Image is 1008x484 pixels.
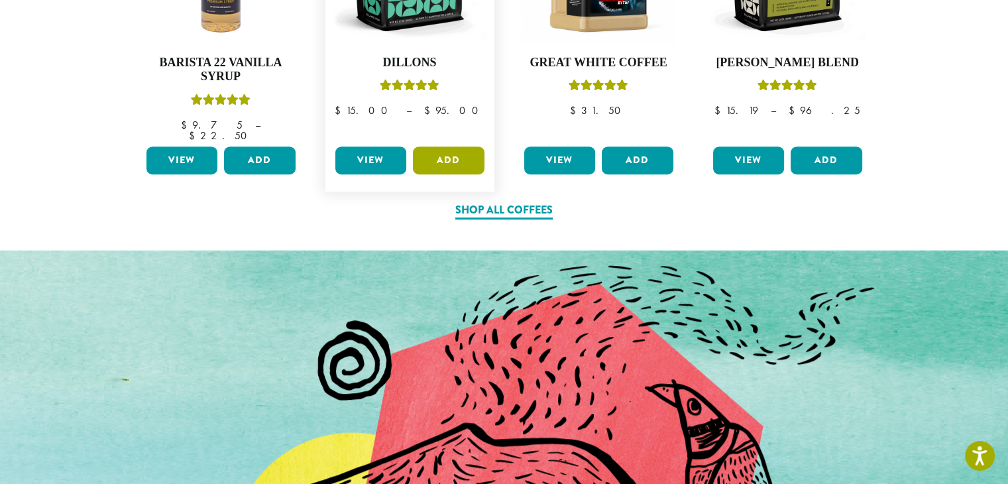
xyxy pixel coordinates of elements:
h4: Barista 22 Vanilla Syrup [143,56,299,84]
a: View [713,147,785,174]
a: View [146,147,218,174]
div: Rated 5.00 out of 5 [569,78,628,97]
span: $ [189,129,200,143]
span: $ [424,103,435,117]
span: $ [789,103,800,117]
div: Rated 5.00 out of 5 [191,92,251,112]
bdi: 31.50 [570,103,627,117]
button: Add [602,147,673,174]
button: Add [791,147,862,174]
bdi: 15.19 [714,103,758,117]
bdi: 96.25 [789,103,860,117]
span: – [771,103,776,117]
h4: Great White Coffee [521,56,677,70]
bdi: 9.75 [181,118,243,132]
span: – [406,103,412,117]
span: $ [570,103,581,117]
div: Rated 5.00 out of 5 [380,78,439,97]
button: Add [224,147,296,174]
h4: [PERSON_NAME] Blend [710,56,866,70]
div: Rated 4.67 out of 5 [757,78,817,97]
button: Add [413,147,484,174]
a: Shop All Coffees [455,202,553,219]
bdi: 95.00 [424,103,484,117]
span: – [255,118,260,132]
a: View [335,147,407,174]
span: $ [335,103,346,117]
bdi: 22.50 [189,129,253,143]
bdi: 15.00 [335,103,394,117]
span: $ [181,118,192,132]
span: $ [714,103,726,117]
h4: Dillons [332,56,488,70]
a: View [524,147,596,174]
